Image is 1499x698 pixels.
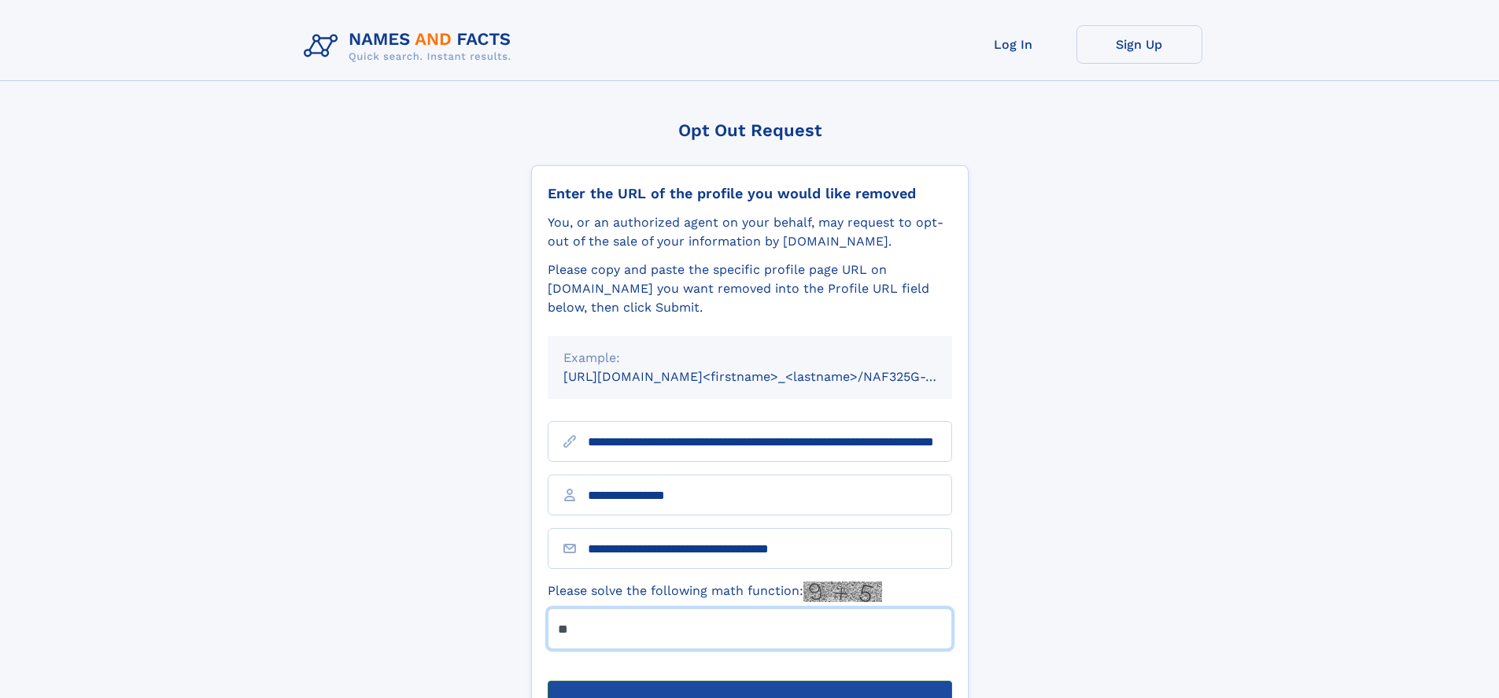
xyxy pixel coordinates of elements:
[951,25,1076,64] a: Log In
[563,349,936,367] div: Example:
[531,120,969,140] div: Opt Out Request
[297,25,524,68] img: Logo Names and Facts
[1076,25,1202,64] a: Sign Up
[548,213,952,251] div: You, or an authorized agent on your behalf, may request to opt-out of the sale of your informatio...
[563,369,982,384] small: [URL][DOMAIN_NAME]<firstname>_<lastname>/NAF325G-xxxxxxxx
[548,260,952,317] div: Please copy and paste the specific profile page URL on [DOMAIN_NAME] you want removed into the Pr...
[548,185,952,202] div: Enter the URL of the profile you would like removed
[548,582,882,602] label: Please solve the following math function:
